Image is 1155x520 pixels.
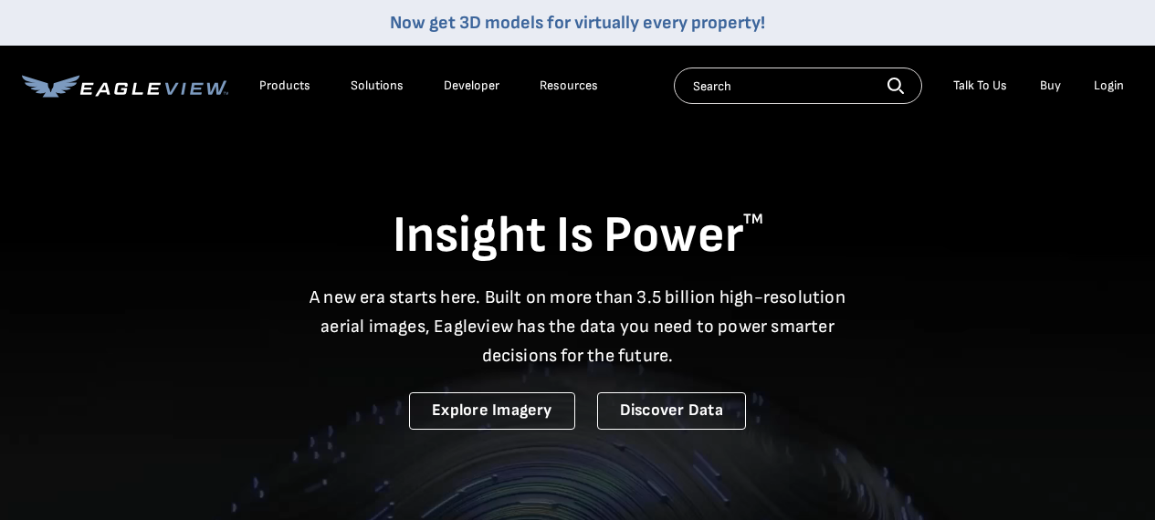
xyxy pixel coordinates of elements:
div: Resources [540,78,598,94]
a: Discover Data [597,392,746,430]
h1: Insight Is Power [22,204,1133,268]
input: Search [674,68,922,104]
sup: TM [743,211,763,228]
div: Talk To Us [953,78,1007,94]
a: Explore Imagery [409,392,575,430]
a: Now get 3D models for virtually every property! [390,12,765,34]
a: Developer [444,78,499,94]
div: Products [259,78,310,94]
a: Buy [1040,78,1061,94]
p: A new era starts here. Built on more than 3.5 billion high-resolution aerial images, Eagleview ha... [299,283,857,370]
div: Login [1094,78,1124,94]
div: Solutions [351,78,404,94]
